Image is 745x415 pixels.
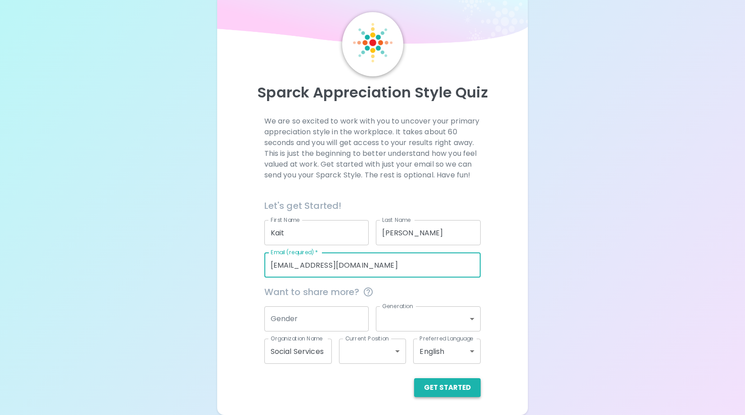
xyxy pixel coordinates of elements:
[382,302,413,310] label: Generation
[382,216,410,224] label: Last Name
[264,199,481,213] h6: Let's get Started!
[264,116,481,181] p: We are so excited to work with you to uncover your primary appreciation style in the workplace. I...
[413,339,481,364] div: English
[414,378,481,397] button: Get Started
[264,285,481,299] span: Want to share more?
[363,287,374,297] svg: This information is completely confidential and only used for aggregated appreciation studies at ...
[353,23,393,62] img: Sparck Logo
[419,335,473,342] label: Preferred Language
[345,335,389,342] label: Current Position
[271,216,300,224] label: First Name
[271,335,323,342] label: Organization Name
[228,84,517,102] p: Sparck Appreciation Style Quiz
[271,248,318,256] label: Email (required)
